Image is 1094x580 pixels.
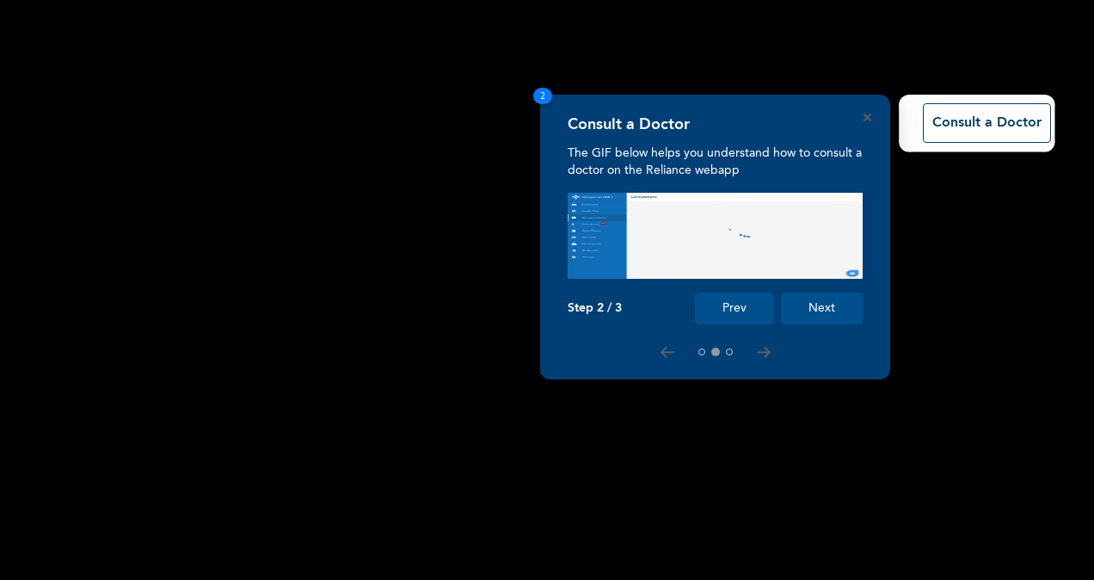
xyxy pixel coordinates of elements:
[533,88,552,104] span: 2
[568,301,622,316] p: Step 2 / 3
[695,293,774,324] button: Prev
[864,114,871,121] button: Close
[781,293,863,324] button: Next
[568,145,863,179] p: The GIF below helps you understand how to consult a doctor on the Reliance webapp
[568,115,690,134] h4: Consult a Doctor
[923,103,1051,143] button: Consult a Doctor
[568,193,863,279] img: consult_tour.f0374f2500000a21e88d.gif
